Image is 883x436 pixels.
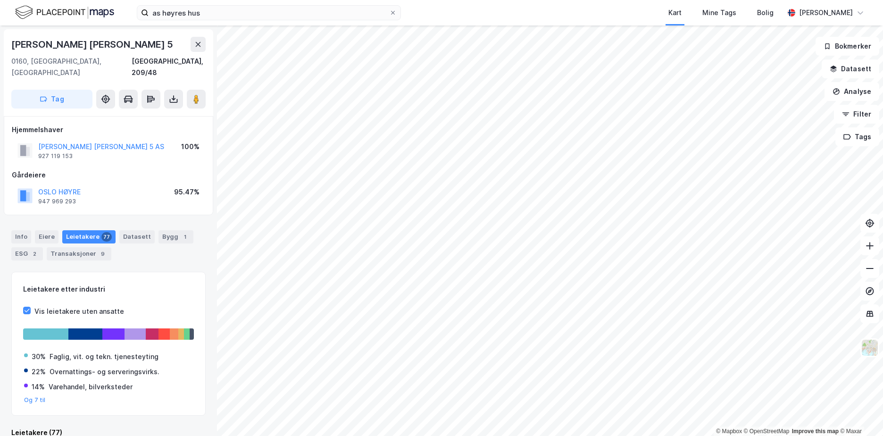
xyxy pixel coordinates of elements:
[50,351,158,362] div: Faglig, vit. og tekn. tjenesteyting
[861,339,879,357] img: Z
[119,230,155,243] div: Datasett
[11,230,31,243] div: Info
[12,169,205,181] div: Gårdeiere
[35,230,58,243] div: Eiere
[702,7,736,18] div: Mine Tags
[47,247,111,260] div: Transaksjoner
[32,381,45,393] div: 14%
[30,249,39,259] div: 2
[158,230,193,243] div: Bygg
[62,230,116,243] div: Leietakere
[835,127,879,146] button: Tags
[38,198,76,205] div: 947 969 293
[836,391,883,436] div: Kontrollprogram for chat
[799,7,853,18] div: [PERSON_NAME]
[822,59,879,78] button: Datasett
[11,56,132,78] div: 0160, [GEOGRAPHIC_DATA], [GEOGRAPHIC_DATA]
[174,186,200,198] div: 95.47%
[668,7,682,18] div: Kart
[180,232,190,242] div: 1
[38,152,73,160] div: 927 119 153
[11,247,43,260] div: ESG
[836,391,883,436] iframe: Chat Widget
[132,56,206,78] div: [GEOGRAPHIC_DATA], 209/48
[181,141,200,152] div: 100%
[101,232,112,242] div: 77
[792,428,839,435] a: Improve this map
[816,37,879,56] button: Bokmerker
[49,381,133,393] div: Varehandel, bilverksteder
[744,428,790,435] a: OpenStreetMap
[34,306,124,317] div: Vis leietakere uten ansatte
[50,366,159,377] div: Overnattings- og serveringsvirks.
[32,366,46,377] div: 22%
[24,396,46,404] button: Og 7 til
[825,82,879,101] button: Analyse
[716,428,742,435] a: Mapbox
[834,105,879,124] button: Filter
[757,7,774,18] div: Bolig
[23,284,194,295] div: Leietakere etter industri
[32,351,46,362] div: 30%
[15,4,114,21] img: logo.f888ab2527a4732fd821a326f86c7f29.svg
[149,6,389,20] input: Søk på adresse, matrikkel, gårdeiere, leietakere eller personer
[11,90,92,109] button: Tag
[98,249,108,259] div: 9
[11,37,175,52] div: [PERSON_NAME] [PERSON_NAME] 5
[12,124,205,135] div: Hjemmelshaver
